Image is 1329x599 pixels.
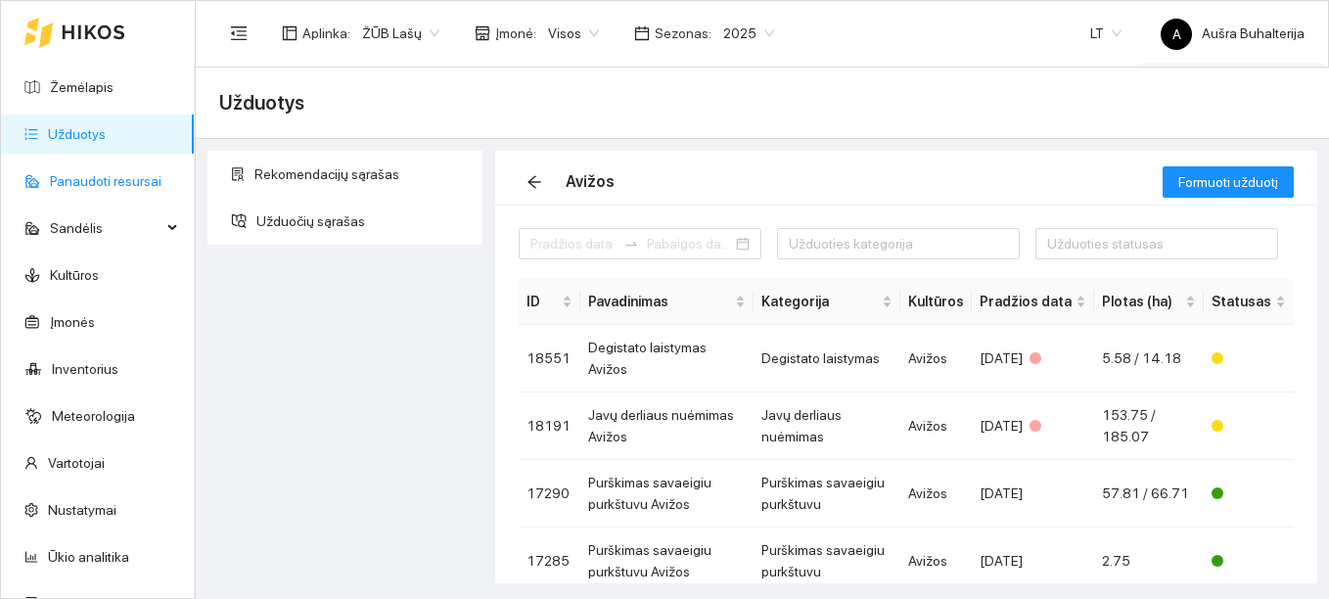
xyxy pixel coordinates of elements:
td: Avižos [900,325,972,392]
span: 153.75 / 185.07 [1102,407,1156,444]
span: Plotas (ha) [1102,291,1181,312]
td: 18191 [519,392,580,460]
span: to [623,236,639,252]
span: layout [282,25,298,41]
th: this column's title is ID,this column is sortable [519,279,580,325]
span: ID [527,291,558,312]
div: [DATE] [980,415,1086,437]
span: Įmonė : [495,23,536,44]
span: Formuoti užduotį [1178,171,1278,193]
div: [DATE] [980,483,1086,504]
span: Kategorija [761,291,878,312]
span: arrow-left [520,174,549,190]
td: Avižos [900,392,972,460]
span: 57.81 / 66.71 [1102,485,1189,501]
td: Javų derliaus nuėmimas Avižos [580,392,754,460]
td: 17290 [519,460,580,528]
button: menu-fold [219,14,258,53]
a: Žemėlapis [50,79,114,95]
td: Purškimas savaeigiu purkštuvu [754,528,900,595]
a: Panaudoti resursai [50,173,161,189]
span: 2025 [723,19,774,48]
td: Purškimas savaeigiu purkštuvu Avižos [580,460,754,528]
span: A [1172,19,1181,50]
span: menu-fold [230,24,248,42]
td: 17285 [519,528,580,595]
th: this column's title is Kategorija,this column is sortable [754,279,900,325]
span: Pradžios data [980,291,1072,312]
div: [DATE] [980,550,1086,572]
a: Užduotys [48,126,106,142]
div: Avižos [566,169,615,194]
span: calendar [634,25,650,41]
span: Užduočių sąrašas [256,202,468,241]
th: this column's title is Pavadinimas,this column is sortable [580,279,754,325]
button: Formuoti užduotį [1163,166,1294,198]
span: solution [231,167,245,181]
th: this column's title is Statusas,this column is sortable [1204,279,1294,325]
button: arrow-left [519,166,550,198]
div: [DATE] [980,347,1086,369]
span: Sandėlis [50,208,161,248]
span: Visos [548,19,599,48]
td: Purškimas savaeigiu purkštuvu [754,460,900,528]
input: Pradžios data [530,233,616,254]
span: Statusas [1212,291,1271,312]
span: swap-right [623,236,639,252]
td: Degistato laistymas Avižos [580,325,754,392]
span: Užduotys [219,87,304,118]
a: Ūkio analitika [48,549,129,565]
a: Kultūros [50,267,99,283]
span: shop [475,25,490,41]
a: Įmonės [50,314,95,330]
td: Avižos [900,460,972,528]
span: Sezonas : [655,23,711,44]
span: Rekomendacijų sąrašas [254,155,468,194]
td: 2.75 [1094,528,1204,595]
a: Meteorologija [52,408,135,424]
span: Aplinka : [302,23,350,44]
a: Vartotojai [48,455,105,471]
a: Nustatymai [48,502,116,518]
td: 18551 [519,325,580,392]
td: Javų derliaus nuėmimas [754,392,900,460]
th: this column's title is Plotas (ha),this column is sortable [1094,279,1204,325]
span: Aušra Buhalterija [1161,25,1305,41]
th: this column's title is Pradžios data,this column is sortable [972,279,1094,325]
span: 5.58 / 14.18 [1102,350,1181,366]
a: Inventorius [52,361,118,377]
input: Pabaigos data [647,233,732,254]
td: Degistato laistymas [754,325,900,392]
span: LT [1090,19,1122,48]
span: Pavadinimas [588,291,731,312]
td: Avižos [900,528,972,595]
span: ŽŪB Lašų [362,19,439,48]
td: Purškimas savaeigiu purkštuvu Avižos [580,528,754,595]
th: Kultūros [900,279,972,325]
